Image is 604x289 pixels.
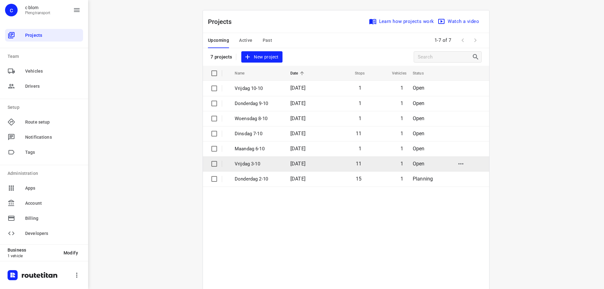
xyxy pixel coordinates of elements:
p: Plengtransport [25,11,51,15]
span: Open [413,146,425,152]
span: [DATE] [290,131,305,136]
span: Modify [64,250,78,255]
span: Tags [25,149,81,156]
p: 7 projects [210,54,232,60]
span: 1 [359,115,361,121]
span: Open [413,115,425,121]
p: Team [8,53,83,60]
span: Open [413,131,425,136]
span: Upcoming [208,36,229,44]
span: [DATE] [290,115,305,121]
span: 15 [356,176,361,182]
span: Name [235,69,253,77]
span: Route setup [25,119,81,125]
span: 1 [400,85,403,91]
div: c [5,4,18,16]
p: Maandag 6-10 [235,145,281,153]
span: 1 [400,176,403,182]
div: Vehicles [5,65,83,77]
p: Projects [208,17,237,26]
p: Business [8,247,59,253]
input: Search projects [418,52,472,62]
span: [DATE] [290,161,305,167]
span: 11 [356,131,361,136]
span: Account [25,200,81,207]
span: Stops [347,69,365,77]
span: Past [263,36,272,44]
span: Developers [25,230,81,237]
span: 1 [400,131,403,136]
span: [DATE] [290,100,305,106]
div: Notifications [5,131,83,143]
span: 11 [356,161,361,167]
button: New project [241,51,282,63]
div: Route setup [5,116,83,128]
span: Planning [413,176,433,182]
div: Account [5,197,83,209]
p: Administration [8,170,83,177]
span: [DATE] [290,85,305,91]
p: Vrijdag 10-10 [235,85,281,92]
span: Next Page [469,34,482,47]
span: New project [245,53,278,61]
span: 1 [400,100,403,106]
p: Setup [8,104,83,111]
button: Modify [59,247,83,258]
span: Open [413,85,425,91]
span: 1 [400,115,403,121]
div: Tags [5,146,83,158]
span: Vehicles [25,68,81,75]
div: Drivers [5,80,83,92]
div: Projects [5,29,83,42]
p: Donderdag 9-10 [235,100,281,107]
span: 1 [400,161,403,167]
span: Projects [25,32,81,39]
div: Billing [5,212,83,225]
span: 1 [359,85,361,91]
span: Drivers [25,83,81,90]
span: Billing [25,215,81,222]
span: Notifications [25,134,81,141]
span: 1-7 of 7 [432,34,454,47]
p: Donderdag 2-10 [235,175,281,183]
span: Apps [25,185,81,192]
p: Woensdag 8-10 [235,115,281,122]
span: Open [413,100,425,106]
span: 1 [359,146,361,152]
span: 1 [359,100,361,106]
p: c blom [25,5,51,10]
span: Vehicles [384,69,406,77]
div: Search [472,53,481,61]
span: Previous Page [456,34,469,47]
span: Open [413,161,425,167]
span: [DATE] [290,176,305,182]
span: 1 [400,146,403,152]
div: Apps [5,182,83,194]
p: Vrijdag 3-10 [235,160,281,168]
p: Dinsdag 7-10 [235,130,281,137]
p: 1 vehicle [8,254,59,258]
div: Developers [5,227,83,240]
span: Active [239,36,252,44]
span: Date [290,69,306,77]
span: [DATE] [290,146,305,152]
span: Status [413,69,432,77]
